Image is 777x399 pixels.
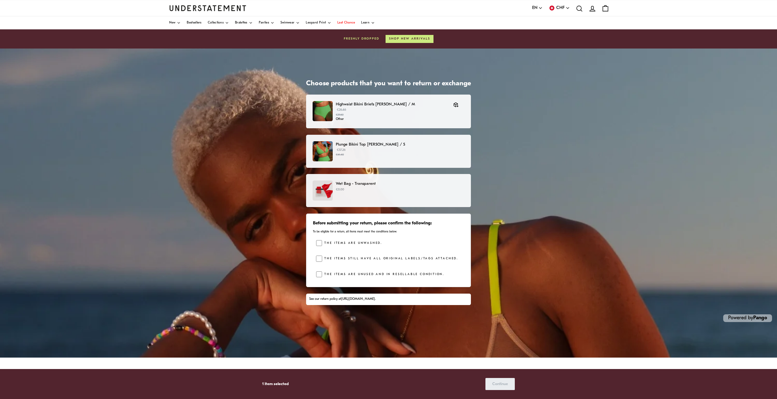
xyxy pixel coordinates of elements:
[235,21,247,24] span: Bralettes
[187,16,201,29] a: Bestsellers
[280,21,294,24] span: Swimwear
[306,21,326,24] span: Leopard Print
[344,36,379,41] span: Freshly dropped
[313,220,464,227] h3: Before submitting your return, please confirm the following:
[361,21,369,24] span: Learn
[322,256,458,262] label: The items still have all original labels/tags attached.
[532,5,543,11] button: EN
[336,101,447,108] p: Highwaist Bikini Briefs [PERSON_NAME] / M
[313,180,333,201] img: wtbg-acc-001-wet-bag-50384984637766.jpg
[322,271,444,278] label: The items are unused and in resellable condition.
[753,316,767,320] a: Pango
[336,148,464,157] p: €37.26
[336,108,447,117] p: €26.46
[306,79,471,88] h1: Choose products that you want to return or exchange
[169,5,246,11] a: Understatement Homepage
[169,21,176,24] span: New
[309,297,467,302] div: See our return policy at .
[306,16,331,29] a: Leopard Print
[169,35,608,43] a: Freshly droppedShop new arrivals
[280,16,300,29] a: Swimwear
[723,314,772,322] p: Powered by
[337,16,355,29] a: Last Chance
[336,187,464,192] p: €0.00
[313,230,464,234] p: To be eligible for a return, all items must meet the conditions below.
[556,5,565,11] span: CHF
[336,180,464,187] p: Wet Bag - Transparent
[386,35,433,43] button: Shop new arrivals
[208,21,224,24] span: Collections
[187,21,201,24] span: Bestsellers
[341,297,375,301] a: [URL][DOMAIN_NAME]
[259,21,269,24] span: Panties
[336,113,344,116] strike: €29.40
[313,101,333,121] img: SWIM_25_PDP_Template_Shopify_1_e5770ae3-e669-4c8d-b13b-dba4e817c6ab.jpg
[208,16,229,29] a: Collections
[532,5,537,11] span: EN
[361,16,375,29] a: Learn
[259,16,274,29] a: Panties
[549,5,570,11] button: CHF
[169,16,181,29] a: New
[336,141,464,148] p: Plunge Bikini Top [PERSON_NAME] / S
[322,240,382,246] label: The items are unwashed.
[336,117,447,122] p: Other
[313,141,333,161] img: 224_2c13e320-fd47-4428-99fc-888283050e0e.jpg
[337,21,355,24] span: Last Chance
[336,153,344,156] strike: €41.40
[235,16,253,29] a: Bralettes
